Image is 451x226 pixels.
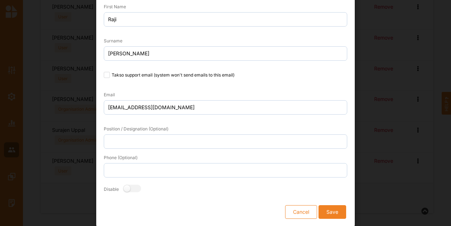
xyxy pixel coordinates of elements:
[104,38,122,44] label: Surname
[104,186,119,194] label: Disable
[285,205,317,219] button: Cancel
[104,72,234,78] label: Takso support email (system won't send emails to this email)
[104,4,126,10] label: First Name
[104,126,168,132] label: Position / Designation (Optional)
[319,205,346,219] button: Save
[104,92,115,98] label: Email
[104,154,138,161] label: Phone (Optional)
